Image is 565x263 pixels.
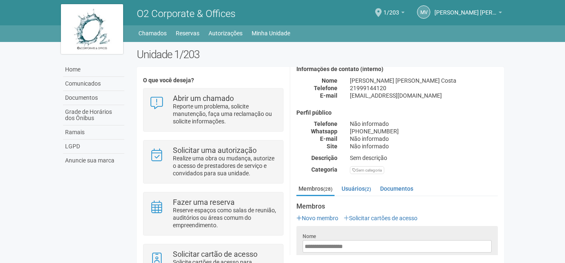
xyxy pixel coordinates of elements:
a: Anuncie sua marca [63,154,124,167]
img: logo.jpg [61,4,123,54]
div: Sem categoria [350,166,384,174]
a: MV [417,5,430,19]
small: (2) [365,186,371,192]
a: Fazer uma reserva Reserve espaços como salas de reunião, auditórios ou áreas comum do empreendime... [150,199,277,229]
strong: Solicitar cartão de acesso [173,250,257,258]
a: Abrir um chamado Reporte um problema, solicite manutenção, faça uma reclamação ou solicite inform... [150,95,277,125]
div: [PERSON_NAME] [PERSON_NAME] Costa [344,77,504,84]
strong: Membros [296,203,498,210]
a: Autorizações [209,27,242,39]
div: [PHONE_NUMBER] [344,128,504,135]
strong: Descrição [311,155,337,161]
p: Realize uma obra ou mudança, autorize o acesso de prestadores de serviço e convidados para sua un... [173,155,277,177]
span: Marcus Vinicius da Silveira Costa [434,1,497,16]
a: Solicitar cartões de acesso [344,215,417,221]
strong: Solicitar uma autorização [173,146,257,155]
strong: E-mail [320,135,337,142]
a: 1/203 [383,10,405,17]
a: Comunicados [63,77,124,91]
a: Membros(28) [296,182,335,196]
a: Grade de Horários dos Ônibus [63,105,124,125]
a: Solicitar uma autorização Realize uma obra ou mudança, autorize o acesso de prestadores de serviç... [150,147,277,177]
a: Ramais [63,125,124,140]
a: Chamados [138,27,167,39]
a: Novo membro [296,215,338,221]
span: O2 Corporate & Offices [137,8,235,20]
strong: Whatsapp [311,128,337,135]
h4: O que você deseja? [143,77,284,84]
a: Minha Unidade [252,27,290,39]
p: Reserve espaços como salas de reunião, auditórios ou áreas comum do empreendimento. [173,206,277,229]
a: Documentos [378,182,415,195]
div: Não informado [344,120,504,128]
a: Documentos [63,91,124,105]
div: Não informado [344,135,504,143]
span: 1/203 [383,1,399,16]
label: Nome [303,233,316,240]
a: Reservas [176,27,199,39]
strong: Categoria [311,166,337,173]
strong: Abrir um chamado [173,94,234,103]
p: Reporte um problema, solicite manutenção, faça uma reclamação ou solicite informações. [173,103,277,125]
strong: Telefone [314,120,337,127]
a: Home [63,63,124,77]
strong: Fazer uma reserva [173,198,235,206]
div: [EMAIL_ADDRESS][DOMAIN_NAME] [344,92,504,99]
strong: Telefone [314,85,337,91]
strong: Nome [322,77,337,84]
div: Não informado [344,143,504,150]
small: (28) [323,186,332,192]
a: [PERSON_NAME] [PERSON_NAME] [434,10,502,17]
a: LGPD [63,140,124,154]
div: Sem descrição [344,154,504,162]
div: 21999144120 [344,84,504,92]
h4: Perfil público [296,110,498,116]
a: Usuários(2) [339,182,373,195]
strong: Site [327,143,337,150]
h2: Unidade 1/203 [137,48,504,61]
strong: E-mail [320,92,337,99]
h4: Informações de contato (interno) [296,66,498,72]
